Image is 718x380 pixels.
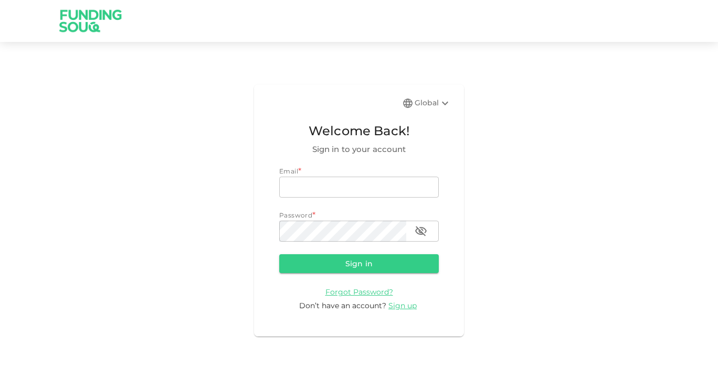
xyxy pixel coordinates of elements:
[299,301,386,310] span: Don’t have an account?
[279,254,439,273] button: Sign in
[279,221,406,242] input: password
[388,301,417,310] span: Sign up
[279,143,439,156] span: Sign in to your account
[279,167,298,175] span: Email
[325,287,393,297] a: Forgot Password?
[279,177,439,198] input: email
[279,211,312,219] span: Password
[279,121,439,141] span: Welcome Back!
[415,97,451,110] div: Global
[325,287,393,297] span: Forgot Password?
